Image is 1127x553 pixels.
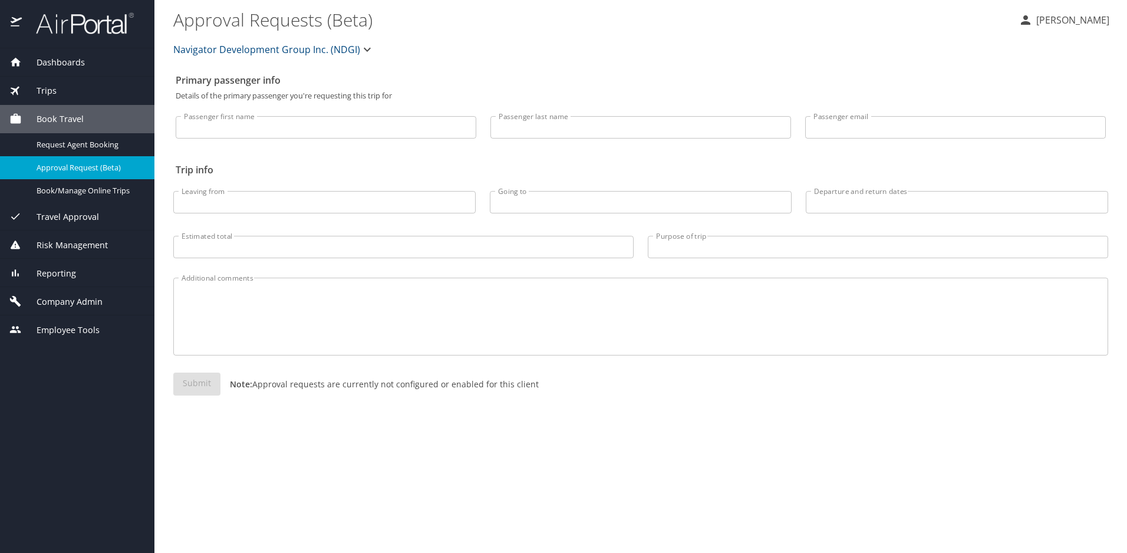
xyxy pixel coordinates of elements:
[1033,13,1109,27] p: [PERSON_NAME]
[37,162,140,173] span: Approval Request (Beta)
[173,1,1009,38] h1: Approval Requests (Beta)
[176,71,1106,90] h2: Primary passenger info
[22,239,108,252] span: Risk Management
[220,378,539,390] p: Approval requests are currently not configured or enabled for this client
[22,210,99,223] span: Travel Approval
[23,12,134,35] img: airportal-logo.png
[22,84,57,97] span: Trips
[176,92,1106,100] p: Details of the primary passenger you're requesting this trip for
[11,12,23,35] img: icon-airportal.png
[37,185,140,196] span: Book/Manage Online Trips
[22,324,100,337] span: Employee Tools
[169,38,379,61] button: Navigator Development Group Inc. (NDGI)
[22,113,84,126] span: Book Travel
[1014,9,1114,31] button: [PERSON_NAME]
[176,160,1106,179] h2: Trip info
[173,41,360,58] span: Navigator Development Group Inc. (NDGI)
[230,378,252,390] strong: Note:
[22,295,103,308] span: Company Admin
[22,56,85,69] span: Dashboards
[22,267,76,280] span: Reporting
[37,139,140,150] span: Request Agent Booking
